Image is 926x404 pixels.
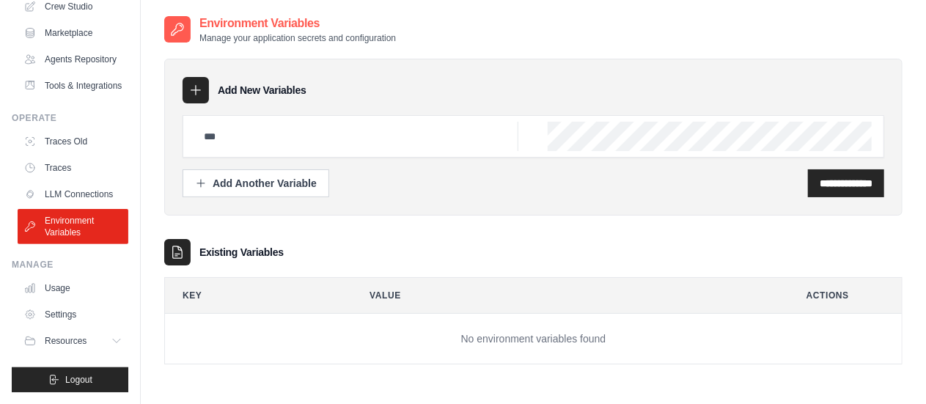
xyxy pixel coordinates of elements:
[18,329,128,353] button: Resources
[165,314,902,364] td: No environment variables found
[352,278,777,313] th: Value
[18,303,128,326] a: Settings
[18,209,128,244] a: Environment Variables
[18,276,128,300] a: Usage
[65,374,92,386] span: Logout
[199,245,284,260] h3: Existing Variables
[12,367,128,392] button: Logout
[45,335,87,347] span: Resources
[12,112,128,124] div: Operate
[218,83,306,98] h3: Add New Variables
[183,169,329,197] button: Add Another Variable
[18,74,128,98] a: Tools & Integrations
[199,32,396,44] p: Manage your application secrets and configuration
[195,176,317,191] div: Add Another Variable
[18,183,128,206] a: LLM Connections
[18,48,128,71] a: Agents Repository
[199,15,396,32] h2: Environment Variables
[165,278,340,313] th: Key
[12,259,128,271] div: Manage
[789,278,902,313] th: Actions
[18,130,128,153] a: Traces Old
[18,21,128,45] a: Marketplace
[18,156,128,180] a: Traces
